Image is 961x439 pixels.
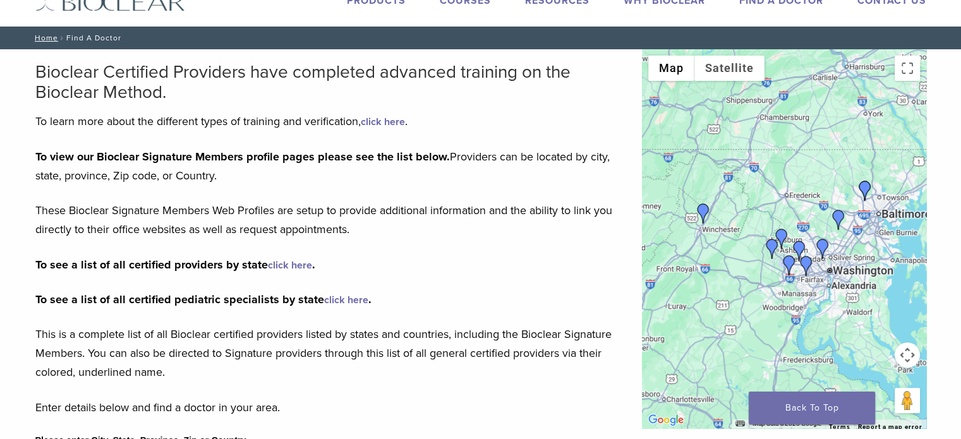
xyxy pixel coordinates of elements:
[35,147,623,185] p: Providers can be located by city, state, province, Zip code, or Country.
[749,392,875,424] a: Back To Top
[26,27,936,49] nav: Find A Doctor
[895,388,920,413] button: Drag Pegman onto the map to open Street View
[35,292,372,306] strong: To see a list of all certified pediatric specialists by state .
[789,241,809,261] div: Dr. Shane Costa
[855,181,875,201] div: Dr. Yelena Shirkin
[645,412,687,428] img: Google
[858,423,922,430] a: Report a map error
[35,112,623,131] p: To learn more about the different types of training and verification, .
[35,201,623,239] p: These Bioclear Signature Members Web Profiles are setup to provide additional information and the...
[324,294,368,306] a: click here
[268,259,312,272] a: click here
[35,325,623,382] p: This is a complete list of all Bioclear certified providers listed by states and countries, inclu...
[813,239,833,259] div: Dr. Iris Hirschfeld Navabi
[771,229,792,249] div: Dr. Maya Bachour
[35,258,315,272] strong: To see a list of all certified providers by state .
[35,62,623,102] h2: Bioclear Certified Providers have completed advanced training on the Bioclear Method.
[648,56,694,81] button: Show street map
[361,116,405,128] a: click here
[796,256,816,276] div: Dr. Maribel Vann
[895,56,920,81] button: Toggle fullscreen view
[694,56,765,81] button: Show satellite imagery
[35,398,623,417] p: Enter details below and find a doctor in your area.
[829,423,850,431] a: Terms (opens in new tab)
[735,419,744,428] button: Keyboard shortcuts
[895,342,920,368] button: Map camera controls
[31,33,58,42] a: Home
[779,255,799,275] div: Dr. Komal Karmacharya
[58,35,66,41] span: /
[693,203,713,224] div: Dr. Deborah Baker
[828,210,849,230] div: Dr. Mana Shoeybi
[645,412,687,428] a: Open this area in Google Maps (opens a new window)
[762,239,782,259] div: Dr. Shane Costa
[35,150,450,164] strong: To view our Bioclear Signature Members profile pages please see the list below.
